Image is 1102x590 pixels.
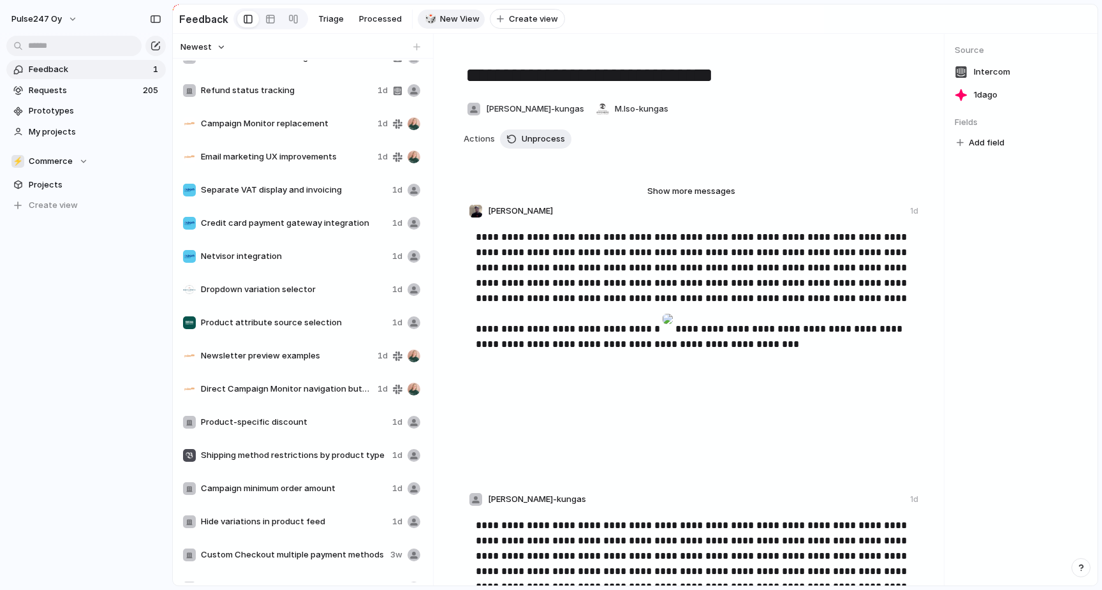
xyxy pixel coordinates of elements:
[6,60,166,79] a: Feedback1
[6,175,166,195] a: Projects
[955,63,1087,81] a: Intercom
[464,133,495,145] span: Actions
[425,11,434,26] div: 🎲
[29,199,78,212] span: Create view
[488,205,553,218] span: [PERSON_NAME]
[974,66,1010,78] span: Intercom
[647,185,735,198] span: Show more messages
[359,13,402,26] span: Processed
[6,101,166,121] a: Prototypes
[440,13,480,26] span: New View
[29,179,161,191] span: Projects
[486,103,584,115] span: [PERSON_NAME]-kungas
[464,99,587,119] button: [PERSON_NAME]-kungas
[11,155,24,168] div: ⚡
[488,493,586,506] span: [PERSON_NAME]-kungas
[29,155,73,168] span: Commerce
[969,136,1004,149] span: Add field
[974,89,997,101] span: 1d ago
[318,13,344,26] span: Triage
[29,63,149,76] span: Feedback
[418,10,485,29] a: 🎲New View
[29,84,139,97] span: Requests
[180,41,212,54] span: Newest
[955,116,1087,129] span: Fields
[6,81,166,100] a: Requests205
[509,13,558,26] span: Create view
[313,10,349,29] a: Triage
[955,44,1087,57] span: Source
[6,9,84,29] button: Pulse247 Oy
[6,152,166,171] button: ⚡Commerce
[592,99,672,119] button: M.Iso-kungas
[910,205,918,217] div: 1d
[423,13,436,26] button: 🎲
[29,126,161,138] span: My projects
[500,129,571,149] button: Unprocess
[615,103,668,115] span: M.Iso-kungas
[11,13,62,26] span: Pulse247 Oy
[490,9,565,29] button: Create view
[6,122,166,142] a: My projects
[6,196,166,215] button: Create view
[143,84,161,97] span: 205
[29,105,161,117] span: Prototypes
[179,11,228,27] h2: Feedback
[153,63,161,76] span: 1
[615,183,768,200] button: Show more messages
[910,494,918,505] div: 1d
[522,133,565,145] span: Unprocess
[955,135,1006,151] button: Add field
[354,10,407,29] a: Processed
[179,39,228,55] button: Newest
